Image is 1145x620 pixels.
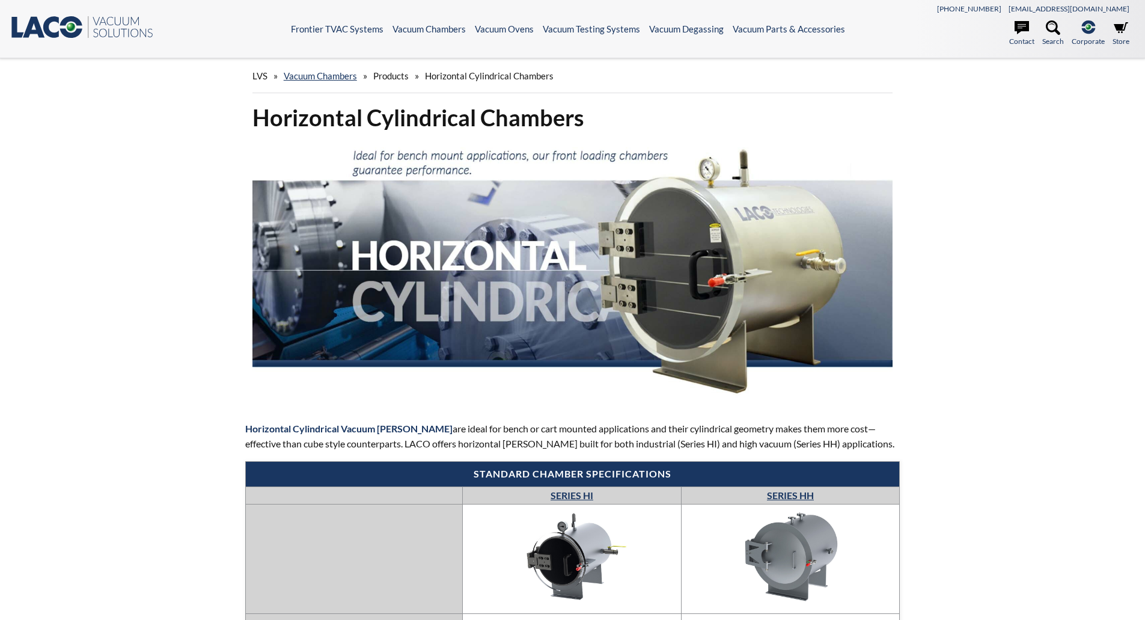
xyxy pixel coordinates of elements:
[284,70,357,81] a: Vacuum Chambers
[252,70,267,81] span: LVS
[1072,35,1105,47] span: Corporate
[481,506,662,608] img: Series CC—Cube Chambers
[245,421,900,452] p: are ideal for bench or cart mounted applications and their cylindrical geometry makes them more c...
[733,23,845,34] a: Vacuum Parts & Accessories
[700,506,881,608] img: LVC2430-3312-HH.jpg
[649,23,724,34] a: Vacuum Degassing
[392,23,466,34] a: Vacuum Chambers
[252,103,893,132] h1: Horizontal Cylindrical Chambers
[1009,4,1129,13] a: [EMAIL_ADDRESS][DOMAIN_NAME]
[425,70,554,81] span: Horizontal Cylindrical Chambers
[252,468,894,480] h4: Standard chamber specifications
[543,23,640,34] a: Vacuum Testing Systems
[252,59,893,93] div: » » »
[245,423,453,434] strong: Horizontal Cylindrical Vacuum [PERSON_NAME]
[373,70,409,81] span: Products
[1042,20,1064,47] a: Search
[475,23,534,34] a: Vacuum Ovens
[551,490,593,501] a: SERIES HI
[1113,20,1129,47] a: Store
[937,4,1001,13] a: [PHONE_NUMBER]
[767,490,814,501] a: SERIES HH
[252,142,893,398] img: Horizontal Cylindrical header
[291,23,383,34] a: Frontier TVAC Systems
[1009,20,1034,47] a: Contact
